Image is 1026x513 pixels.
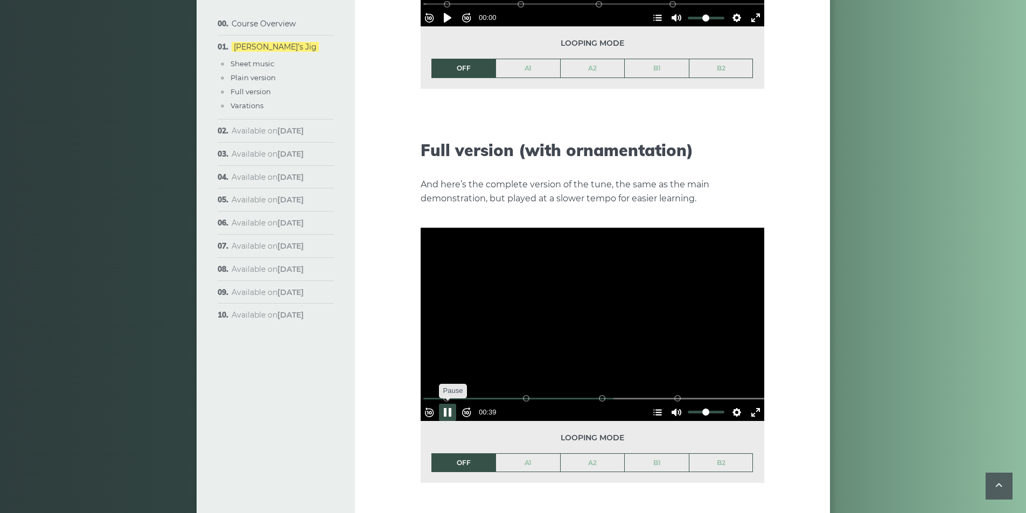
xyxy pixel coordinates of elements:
[277,149,304,159] strong: [DATE]
[625,59,689,78] a: B1
[689,59,753,78] a: B2
[277,126,304,136] strong: [DATE]
[431,432,753,444] span: Looping mode
[421,178,764,206] p: And here’s the complete version of the tune, the same as the main demonstration, but played at a ...
[232,172,304,182] span: Available on
[231,87,271,96] a: Full version
[231,59,274,68] a: Sheet music
[625,454,689,472] a: B1
[496,59,560,78] a: A1
[689,454,753,472] a: B2
[277,310,304,320] strong: [DATE]
[232,19,296,29] a: Course Overview
[232,195,304,205] span: Available on
[232,218,304,228] span: Available on
[561,454,625,472] a: A2
[277,241,304,251] strong: [DATE]
[277,287,304,297] strong: [DATE]
[231,73,276,82] a: Plain version
[232,42,319,52] a: [PERSON_NAME]’s Jig
[561,59,625,78] a: A2
[232,264,304,274] span: Available on
[277,218,304,228] strong: [DATE]
[496,454,560,472] a: A1
[232,126,304,136] span: Available on
[431,37,753,50] span: Looping mode
[277,195,304,205] strong: [DATE]
[232,149,304,159] span: Available on
[232,241,304,251] span: Available on
[421,140,764,160] h2: Full version (with ornamentation)
[277,172,304,182] strong: [DATE]
[277,264,304,274] strong: [DATE]
[231,101,263,110] a: Varations
[232,287,304,297] span: Available on
[232,310,304,320] span: Available on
